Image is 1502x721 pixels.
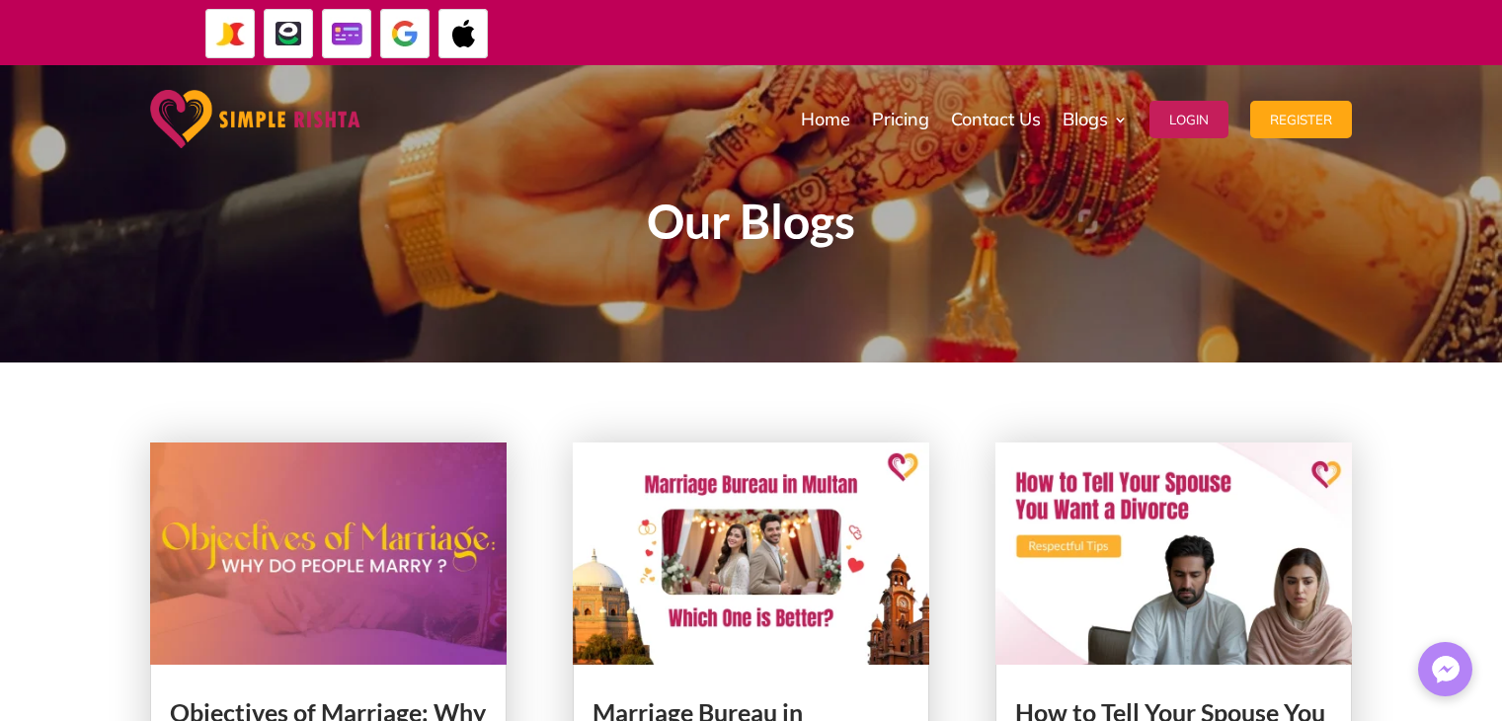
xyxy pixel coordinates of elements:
a: Login [1149,70,1228,169]
a: Home [801,70,850,169]
h1: Our Blogs [218,198,1285,255]
button: Register [1250,101,1352,138]
img: How to Tell Your Spouse You Want a Divorce: Tips for Respectful Talk [995,442,1352,666]
img: Marriage Bureau in Multan: Which One is Better? [573,442,929,666]
img: Messenger [1426,650,1465,689]
button: Login [1149,101,1228,138]
a: Register [1250,70,1352,169]
img: Objectives of Marriage: Why do People Marry [150,442,507,666]
a: Blogs [1063,70,1128,169]
a: Pricing [872,70,929,169]
a: Contact Us [951,70,1041,169]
